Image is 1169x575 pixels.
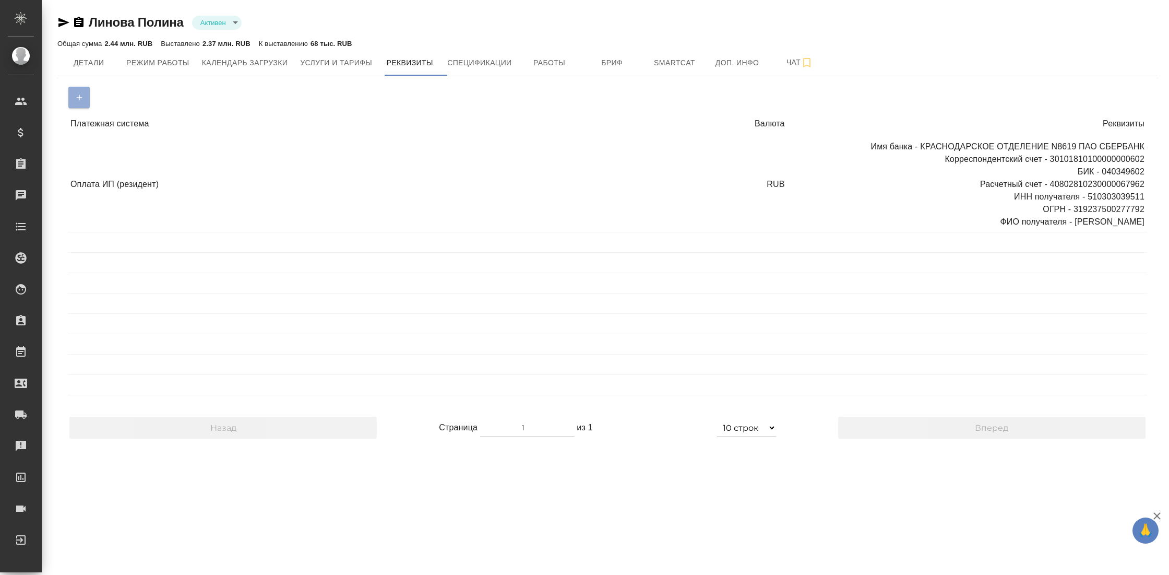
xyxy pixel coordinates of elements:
p: 68 тыс. RUB [311,40,352,48]
div: RUB [427,174,787,194]
span: Страница из [439,418,592,437]
p: 2.37 млн. RUB [202,40,250,48]
div: Реквизиты [790,113,1144,134]
p: Выставлено [161,40,202,48]
p: Общая сумма [57,40,104,48]
span: 1 [588,423,593,432]
p: К выставлению [259,40,311,48]
div: Активен [192,16,242,30]
button: Активен [197,18,229,27]
span: Услуги и тарифы [300,56,372,69]
div: Платежная система [70,113,425,134]
button: Скопировать ссылку для ЯМессенджера [57,16,70,29]
button: Вперед [838,417,1146,439]
a: Линова Полина [89,15,184,29]
div: Валюта [430,113,784,134]
span: Режим работы [126,56,189,69]
span: Smartcat [650,56,700,69]
button: Назад [69,417,377,439]
div: Имя банка - КРАСНОДАРСКОЕ ОТДЕЛЕНИЕ N8619 ПАО СБЕРБАНК Корреспондентский счет - 30101810100000000... [788,137,1147,232]
span: Бриф [587,56,637,69]
div: Оплата ИП (резидент) [68,174,427,194]
span: 🙏 [1137,520,1154,542]
p: 2.44 млн. RUB [104,40,152,48]
button: Скопировать ссылку [73,16,85,29]
span: Календарь загрузки [202,56,288,69]
span: Чат [775,56,825,69]
span: Детали [64,56,114,69]
span: Работы [524,56,575,69]
button: 🙏 [1132,518,1159,544]
span: Реквизиты [385,56,435,69]
svg: Подписаться [801,56,813,69]
span: Спецификации [447,56,511,69]
span: Доп. инфо [712,56,762,69]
